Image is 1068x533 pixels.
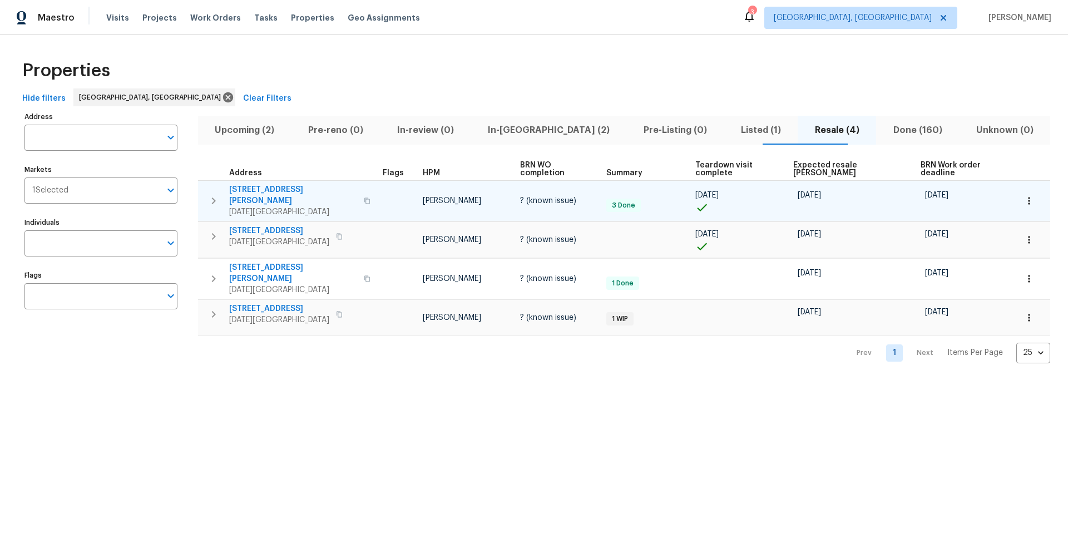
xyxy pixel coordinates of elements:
[925,230,948,238] span: [DATE]
[205,122,285,138] span: Upcoming (2)
[925,308,948,316] span: [DATE]
[423,197,481,205] span: [PERSON_NAME]
[229,206,357,218] span: [DATE][GEOGRAPHIC_DATA]
[798,230,821,238] span: [DATE]
[423,275,481,283] span: [PERSON_NAME]
[520,197,576,205] span: ? (known issue)
[798,191,821,199] span: [DATE]
[106,12,129,23] span: Visits
[423,169,440,177] span: HPM
[607,201,640,210] span: 3 Done
[229,169,262,177] span: Address
[387,122,464,138] span: In-review (0)
[229,284,357,295] span: [DATE][GEOGRAPHIC_DATA]
[798,308,821,316] span: [DATE]
[32,186,68,195] span: 1 Selected
[695,230,719,238] span: [DATE]
[1016,338,1050,367] div: 25
[239,88,296,109] button: Clear Filters
[730,122,791,138] span: Listed (1)
[804,122,869,138] span: Resale (4)
[520,275,576,283] span: ? (known issue)
[24,166,177,173] label: Markets
[163,235,179,251] button: Open
[695,191,719,199] span: [DATE]
[18,88,70,109] button: Hide filters
[229,314,329,325] span: [DATE][GEOGRAPHIC_DATA]
[291,12,334,23] span: Properties
[883,122,952,138] span: Done (160)
[229,303,329,314] span: [STREET_ADDRESS]
[748,7,756,18] div: 3
[73,88,235,106] div: [GEOGRAPHIC_DATA], [GEOGRAPHIC_DATA]
[163,130,179,145] button: Open
[22,65,110,76] span: Properties
[163,288,179,304] button: Open
[606,169,642,177] span: Summary
[190,12,241,23] span: Work Orders
[163,182,179,198] button: Open
[423,314,481,322] span: [PERSON_NAME]
[383,169,404,177] span: Flags
[22,92,66,106] span: Hide filters
[423,236,481,244] span: [PERSON_NAME]
[634,122,718,138] span: Pre-Listing (0)
[520,161,587,177] span: BRN WO completion
[886,344,903,362] a: Goto page 1
[925,269,948,277] span: [DATE]
[793,161,902,177] span: Expected resale [PERSON_NAME]
[348,12,420,23] span: Geo Assignments
[38,12,75,23] span: Maestro
[607,314,632,324] span: 1 WIP
[925,191,948,199] span: [DATE]
[984,12,1051,23] span: [PERSON_NAME]
[921,161,998,177] span: BRN Work order deadline
[520,314,576,322] span: ? (known issue)
[520,236,576,244] span: ? (known issue)
[229,184,357,206] span: [STREET_ADDRESS][PERSON_NAME]
[478,122,620,138] span: In-[GEOGRAPHIC_DATA] (2)
[79,92,225,103] span: [GEOGRAPHIC_DATA], [GEOGRAPHIC_DATA]
[798,269,821,277] span: [DATE]
[774,12,932,23] span: [GEOGRAPHIC_DATA], [GEOGRAPHIC_DATA]
[142,12,177,23] span: Projects
[24,272,177,279] label: Flags
[846,343,1050,363] nav: Pagination Navigation
[254,14,278,22] span: Tasks
[24,113,177,120] label: Address
[24,219,177,226] label: Individuals
[966,122,1044,138] span: Unknown (0)
[947,347,1003,358] p: Items Per Page
[695,161,774,177] span: Teardown visit complete
[243,92,291,106] span: Clear Filters
[229,225,329,236] span: [STREET_ADDRESS]
[298,122,374,138] span: Pre-reno (0)
[229,262,357,284] span: [STREET_ADDRESS][PERSON_NAME]
[607,279,638,288] span: 1 Done
[229,236,329,248] span: [DATE][GEOGRAPHIC_DATA]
